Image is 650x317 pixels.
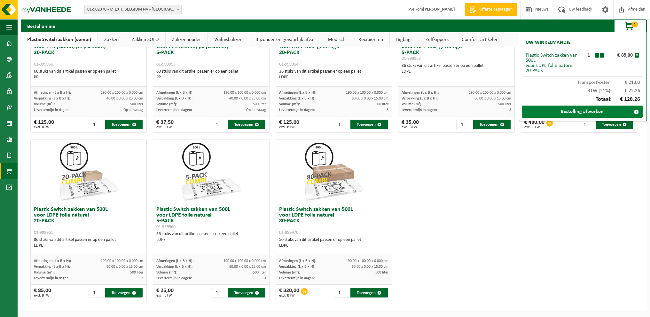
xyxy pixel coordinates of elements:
[423,7,455,12] strong: [PERSON_NAME]
[156,237,266,243] div: LDPE
[522,77,643,85] div: Transportkosten:
[223,91,266,95] span: 190.00 x 100.00 x 0.000 cm
[402,125,419,129] span: excl. BTW
[123,108,143,112] span: Op aanvraag
[156,231,266,243] div: 36 stuks van dit artikel passen er op een pallet
[455,32,505,47] a: Comfort artikelen
[279,294,299,297] span: excl. BTW
[101,259,143,263] span: 190.00 x 100.00 x 0.000 cm
[156,125,174,129] span: excl. BTW
[34,125,54,129] span: excl. BTW
[85,5,181,14] span: 01-902370 - M.EX.T. BELGIUM NV - ROESELARE
[387,108,388,112] span: 3
[350,120,388,129] button: Toevoegen
[166,32,208,47] a: Zakkenhouder
[606,53,635,58] div: € 85,00
[21,20,62,32] h2: Bestel online
[352,265,388,269] span: 60.00 x 0.00 x 15.00 cm
[279,288,299,297] div: € 320,00
[156,97,192,100] span: Verpakking (L x B x H):
[402,97,438,100] span: Verpakking (L x B x H):
[105,288,143,297] button: Toevoegen
[595,53,599,58] button: -
[522,106,643,118] a: Bestelling afwerken
[211,120,227,129] input: 1
[596,120,633,129] button: Toevoegen
[279,259,316,263] span: Afmetingen (L x B x H):
[279,102,300,106] span: Volume (m³):
[474,97,511,100] span: 60.00 x 0.00 x 15.00 cm
[89,120,105,129] input: 1
[402,69,511,75] div: LDPE
[302,139,366,203] img: 01-999970
[279,271,300,274] span: Volume (m³):
[246,108,266,112] span: Op aanvraag
[279,230,298,235] span: 01-999970
[522,93,643,106] div: Totaal:
[352,97,388,100] span: 60.00 x 0.00 x 15.00 cm
[156,108,192,112] span: Levertermijn in dagen:
[456,120,472,129] input: 1
[279,62,298,67] span: 01-999964
[141,276,143,280] span: 3
[526,53,583,73] div: Plastic Switch zakken van 500L voor LDPE folie naturel 20-PACK
[208,32,249,47] a: Vuilnisbakken
[156,38,266,67] h3: Plastic Switch zakken van 500L voor EPS (isomo, piepschuim) 5-PACK
[130,271,143,274] span: 500 liter
[229,97,266,100] span: 40.00 x 0.00 x 23.00 cm
[279,91,316,95] span: Afmetingen (L x B x H):
[402,56,421,61] span: 01-999963
[402,102,422,106] span: Volume (m³):
[279,276,315,280] span: Levertermijn in dagen:
[89,288,105,297] input: 1
[34,108,69,112] span: Levertermijn in dagen:
[34,243,143,249] div: LDPE
[84,5,182,14] span: 01-902370 - M.EX.T. BELGIUM NV - ROESELARE
[509,108,511,112] span: 3
[334,120,350,129] input: 1
[156,276,192,280] span: Levertermijn in dagen:
[106,265,143,269] span: 60.00 x 0.00 x 15.00 cm
[229,265,266,269] span: 60.00 x 0.00 x 15.00 cm
[34,276,69,280] span: Levertermijn in dagen:
[478,6,514,13] span: Offerte aanvragen
[34,62,53,67] span: 01-999956
[156,259,193,263] span: Afmetingen (L x B x H):
[57,139,121,203] img: 01-999961
[253,102,266,106] span: 500 liter
[524,125,544,129] span: excl. BTW
[21,32,98,47] a: Plastic Switch zakken (combi)
[600,53,604,58] button: +
[346,91,388,95] span: 190.00 x 100.00 x 0.000 cm
[402,108,437,112] span: Levertermijn in dagen:
[101,91,143,95] span: 190.00 x 100.00 x 0.000 cm
[125,32,165,47] a: Zakken SOLO
[352,32,389,47] a: Recipiënten
[34,259,71,263] span: Afmetingen (L x B x H):
[34,207,143,235] h3: Plastic Switch zakken van 500L voor LDPE folie naturel 20-PACK
[402,120,419,129] div: € 35,00
[156,75,266,80] div: PP
[34,120,54,129] div: € 125,00
[264,276,266,280] span: 3
[465,3,517,16] a: Offerte aanvragen
[635,53,639,58] button: x
[350,288,388,297] button: Toevoegen
[498,102,511,106] span: 500 liter
[631,21,638,28] span: 1
[34,75,143,80] div: PP
[34,288,51,297] div: € 85,00
[156,288,174,297] div: € 25,00
[387,276,388,280] span: 3
[249,32,321,47] a: Bijzonder en gevaarlijk afval
[279,69,388,80] div: 36 stuks van dit artikel passen er op een pallet
[321,32,352,47] a: Medisch
[156,91,193,95] span: Afmetingen (L x B x H):
[279,207,388,235] h3: Plastic Switch zakken van 500L voor LDPE folie naturel 80-PACK
[34,38,143,67] h3: Plastic Switch zakken van 500L voor EPS (isomo, piepschuim) 20-PACK
[614,20,646,32] button: 1
[390,32,419,47] a: Bigbags
[156,62,176,67] span: 01-999955
[179,139,243,203] img: 01-999960
[612,97,640,102] span: € 128,26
